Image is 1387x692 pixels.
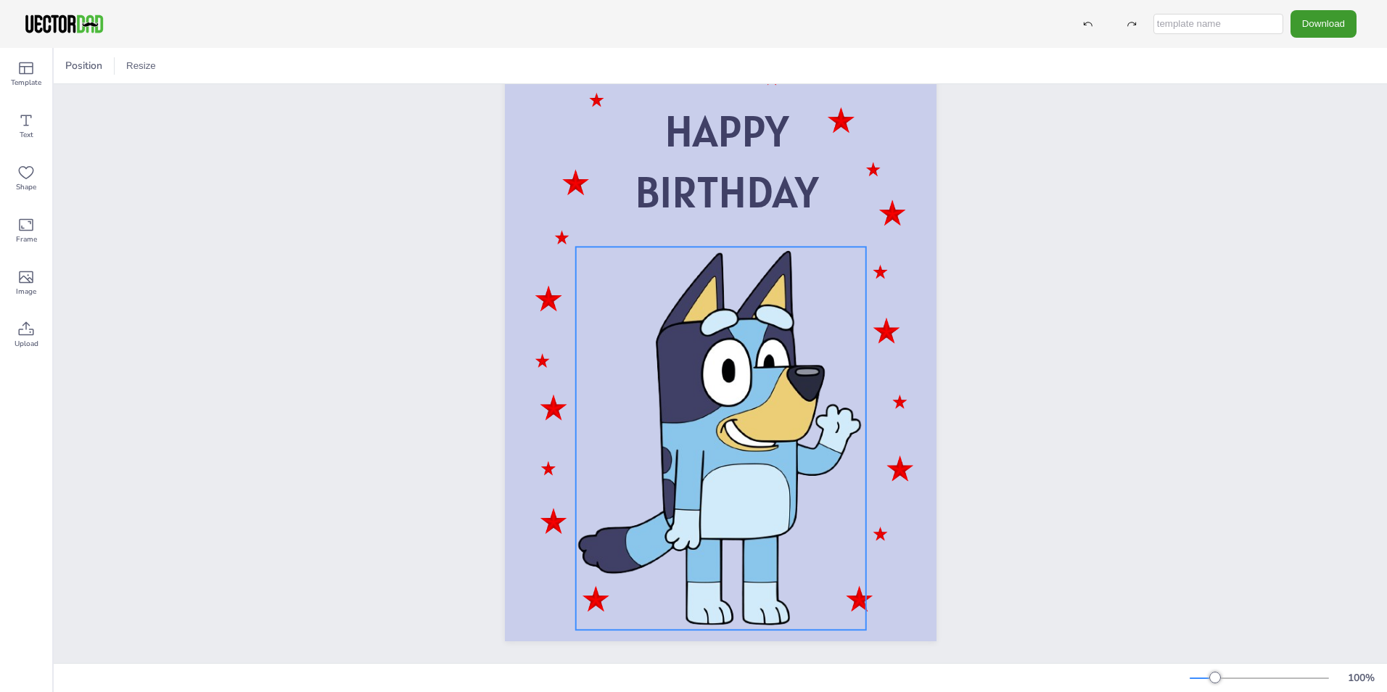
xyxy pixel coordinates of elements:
span: Text [20,129,33,141]
span: Upload [15,338,38,350]
span: BIRTHDAY [635,164,818,220]
button: Download [1291,10,1357,37]
input: template name [1153,14,1283,34]
button: Resize [120,54,162,78]
span: HAPPY [664,103,789,159]
span: Position [62,59,105,73]
span: Shape [16,181,36,193]
span: Image [16,286,36,297]
span: Template [11,77,41,88]
div: 100 % [1343,671,1378,685]
img: VectorDad-1.png [23,13,105,35]
span: Frame [16,234,37,245]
